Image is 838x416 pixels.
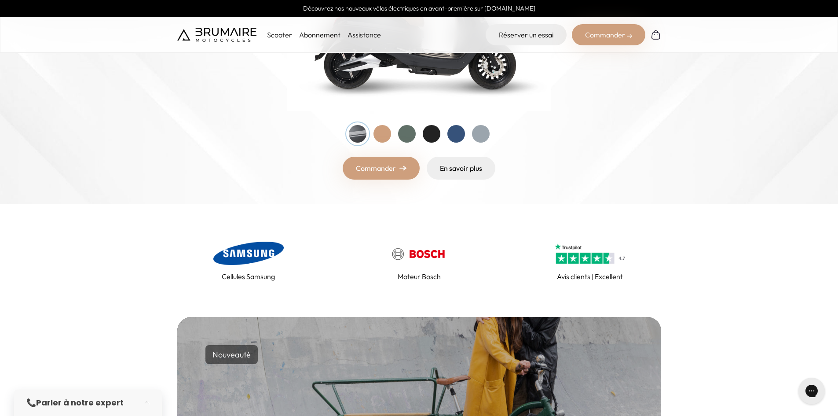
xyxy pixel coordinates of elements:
[486,24,567,45] a: Réserver un essai
[398,271,441,282] p: Moteur Bosch
[205,345,258,364] p: Nouveauté
[557,271,623,282] p: Avis clients | Excellent
[651,29,661,40] img: Panier
[343,157,420,180] a: Commander
[627,33,632,39] img: right-arrow-2.png
[427,157,495,180] a: En savoir plus
[794,375,829,407] iframe: Gorgias live chat messenger
[348,30,381,39] a: Assistance
[399,166,406,171] img: right-arrow.png
[177,28,256,42] img: Brumaire Motocycles
[177,239,320,282] a: Cellules Samsung
[267,29,292,40] p: Scooter
[222,271,275,282] p: Cellules Samsung
[519,239,661,282] a: Avis clients | Excellent
[572,24,645,45] div: Commander
[299,30,340,39] a: Abonnement
[348,239,490,282] a: Moteur Bosch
